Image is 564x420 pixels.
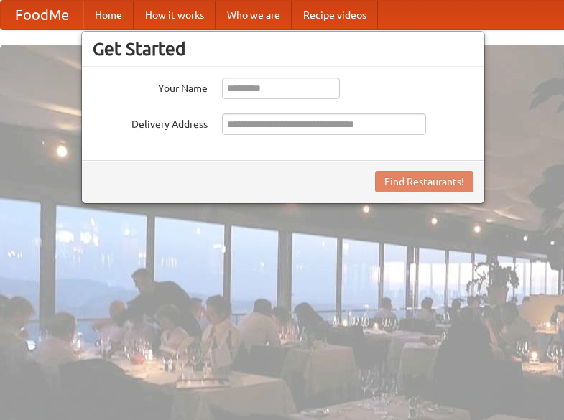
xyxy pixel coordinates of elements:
[292,1,378,29] a: Recipe videos
[93,38,473,60] h3: Get Started
[216,1,292,29] a: Who we are
[134,1,216,29] a: How it works
[83,1,134,29] a: Home
[1,1,83,29] a: FoodMe
[93,113,208,131] label: Delivery Address
[93,78,208,95] label: Your Name
[375,171,473,192] button: Find Restaurants!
